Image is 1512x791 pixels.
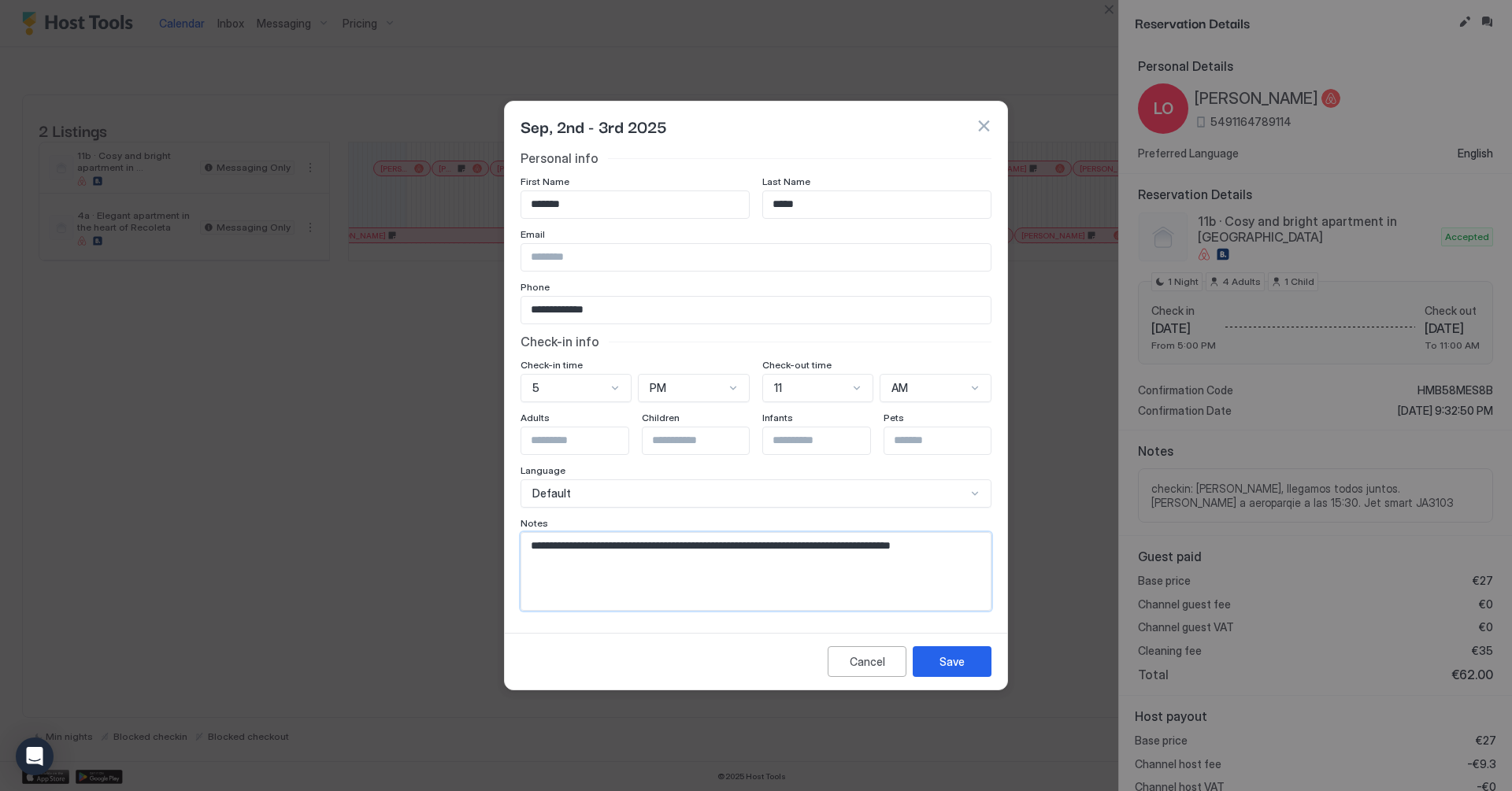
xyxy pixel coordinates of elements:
[532,381,539,395] span: 5
[521,412,550,423] span: Adults
[884,427,1014,454] input: Input Field
[521,244,991,271] input: Input Field
[850,653,885,670] div: Cancel
[16,737,54,775] div: Open Intercom Messenger
[532,486,571,501] span: Default
[884,412,904,423] span: Pets
[642,412,680,423] span: Children
[828,646,906,677] button: Cancel
[913,646,991,677] button: Save
[521,228,545,240] span: Email
[643,427,772,454] input: Input Field
[521,297,991,323] input: Input Field
[521,464,565,476] span: Language
[521,427,650,454] input: Input Field
[521,517,548,529] span: Notes
[521,150,598,166] span: Personal info
[763,427,892,454] input: Input Field
[891,381,908,395] span: AM
[521,533,991,611] textarea: Input Field
[762,359,832,371] span: Check-out time
[521,176,569,187] span: First Name
[762,412,793,423] span: Infants
[521,281,550,293] span: Phone
[521,191,749,218] input: Input Field
[762,176,810,187] span: Last Name
[521,114,667,138] span: Sep, 2nd - 3rd 2025
[939,653,965,670] div: Save
[521,334,599,349] span: Check-in info
[774,381,782,395] span: 11
[650,381,666,395] span: PM
[763,191,991,218] input: Input Field
[521,359,583,371] span: Check-in time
